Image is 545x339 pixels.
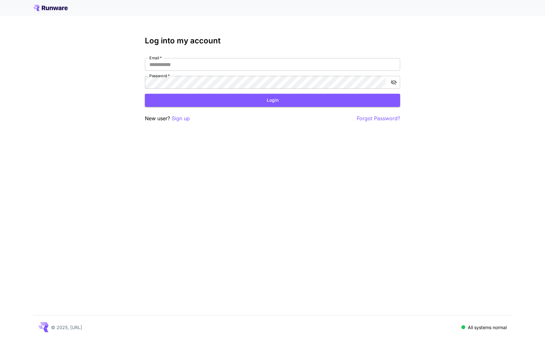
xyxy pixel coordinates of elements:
p: All systems normal [468,324,507,331]
button: Login [145,94,400,107]
label: Email [149,55,162,61]
button: Sign up [172,114,190,122]
label: Password [149,73,170,78]
p: New user? [145,114,190,122]
button: toggle password visibility [388,77,399,88]
button: Forgot Password? [357,114,400,122]
h3: Log into my account [145,36,400,45]
p: © 2025, [URL] [51,324,82,331]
